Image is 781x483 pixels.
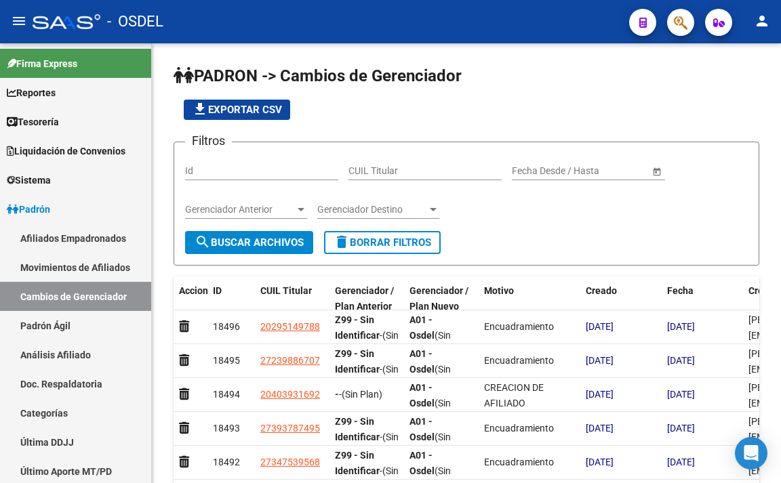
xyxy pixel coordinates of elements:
[335,285,394,312] span: Gerenciador / Plan Anterior
[409,314,435,341] strong: A01 - Osdel
[342,389,382,400] span: (Sin Plan)
[335,348,399,390] span: -
[260,285,312,296] span: CUIL Titular
[667,457,695,467] span: [DATE]
[174,276,207,321] datatable-header-cell: Accion
[107,7,163,37] span: - OSDEL
[334,236,431,249] span: Borrar Filtros
[260,355,320,366] span: 27239886707
[512,165,554,177] input: Start date
[334,234,350,250] mat-icon: delete
[213,389,240,400] span: 18494
[484,321,554,332] span: Encuadramiento
[409,348,435,375] strong: A01 - Osdel
[409,382,435,408] strong: A01 - Osdel
[260,457,320,467] span: 27347539568
[754,13,770,29] mat-icon: person
[195,234,211,250] mat-icon: search
[192,104,282,116] span: Exportar CSV
[317,204,427,215] span: Gerenciador Destino
[185,204,295,215] span: Gerenciador Anterior
[409,416,435,442] strong: A01 - Osdel
[667,389,695,400] span: [DATE]
[484,457,554,467] span: Encuadramiento
[260,423,320,434] span: 27393787495
[586,321,614,332] span: [DATE]
[213,321,240,332] span: 18496
[213,457,240,467] span: 18492
[255,276,329,321] datatable-header-cell: CUIL Titular
[667,423,695,434] span: [DATE]
[7,173,51,188] span: Sistema
[260,389,320,400] span: 20403931692
[667,321,695,332] span: [DATE]
[179,285,208,296] span: Accion
[335,450,380,476] strong: Z99 - Sin Identificar
[404,276,479,321] datatable-header-cell: Gerenciador / Plan Nuevo
[484,423,554,434] span: Encuadramiento
[409,450,435,476] strong: A01 - Osdel
[174,66,462,85] span: PADRON -> Cambios de Gerenciador
[7,144,125,159] span: Liquidación de Convenios
[260,321,320,332] span: 20295149788
[409,285,468,312] span: Gerenciador / Plan Nuevo
[479,276,580,321] datatable-header-cell: Motivo
[586,457,614,467] span: [DATE]
[335,389,382,400] span: -
[484,285,514,296] span: Motivo
[667,285,694,296] span: Fecha
[586,355,614,366] span: [DATE]
[329,276,404,321] datatable-header-cell: Gerenciador / Plan Anterior
[207,276,255,321] datatable-header-cell: ID
[662,276,743,321] datatable-header-cell: Fecha
[565,165,632,177] input: End date
[484,382,544,408] span: CREACION DE AFILIADO
[335,314,399,356] span: -
[586,423,614,434] span: [DATE]
[195,236,304,249] span: Buscar Archivos
[649,164,664,178] button: Open calendar
[335,348,380,375] strong: Z99 - Sin Identificar
[7,114,59,129] span: Tesorería
[213,355,240,366] span: 18495
[586,389,614,400] span: [DATE]
[586,285,617,296] span: Creado
[7,85,56,100] span: Reportes
[185,131,232,150] h3: Filtros
[192,101,208,117] mat-icon: file_download
[580,276,662,321] datatable-header-cell: Creado
[335,314,380,341] strong: Z99 - Sin Identificar
[484,355,554,366] span: Encuadramiento
[184,100,290,120] button: Exportar CSV
[7,56,77,71] span: Firma Express
[335,416,380,442] strong: Z99 - Sin Identificar
[667,355,695,366] span: [DATE]
[11,13,27,29] mat-icon: menu
[335,389,339,400] strong: -
[324,231,441,254] button: Borrar Filtros
[7,202,50,217] span: Padrón
[213,423,240,434] span: 18493
[335,416,399,458] span: -
[735,437,767,469] div: Open Intercom Messenger
[185,231,313,254] button: Buscar Archivos
[213,285,222,296] span: ID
